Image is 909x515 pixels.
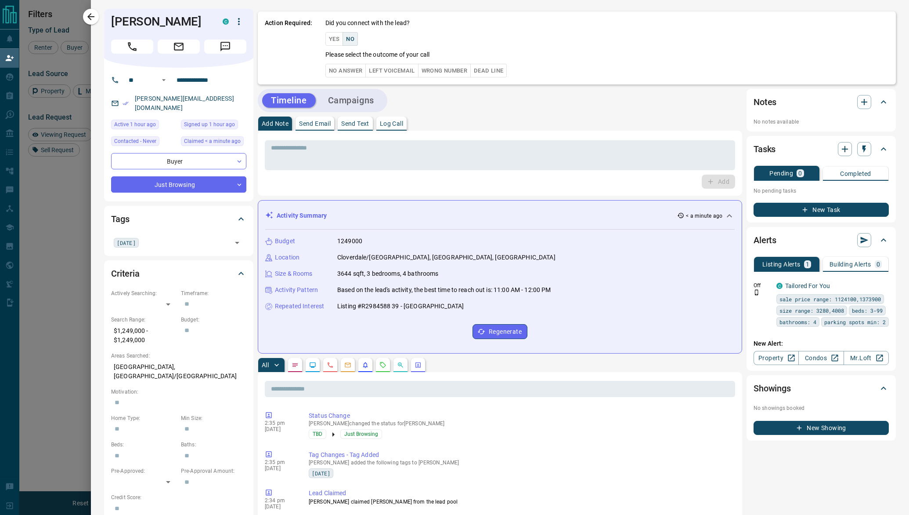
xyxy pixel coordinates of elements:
[325,32,343,46] button: Yes
[158,40,200,54] span: Email
[111,493,246,501] p: Credit Score:
[754,233,776,247] h2: Alerts
[184,137,241,146] span: Claimed < a minute ago
[111,267,140,281] h2: Criteria
[181,441,246,449] p: Baths:
[325,50,429,59] p: Please select the outcome of your call
[111,289,177,297] p: Actively Searching:
[111,208,246,230] div: Tags
[111,316,177,324] p: Search Range:
[204,40,246,54] span: Message
[312,469,330,478] span: [DATE]
[275,253,299,262] p: Location
[762,261,801,267] p: Listing Alerts
[325,64,366,77] button: No Answer
[265,18,312,77] p: Action Required:
[418,64,471,77] button: Wrong Number
[830,261,871,267] p: Building Alerts
[397,362,404,369] svg: Opportunities
[337,285,551,295] p: Based on the lead's activity, the best time to reach out is: 11:00 AM - 12:00 PM
[181,136,246,149] div: Thu Aug 14 2025
[123,100,129,106] svg: Email Verified
[754,289,760,296] svg: Push Notification Only
[313,430,322,438] span: TBD
[231,237,243,249] button: Open
[319,93,383,108] button: Campaigns
[327,362,334,369] svg: Calls
[265,459,296,465] p: 2:35 pm
[309,489,732,498] p: Lead Claimed
[111,388,246,396] p: Motivation:
[754,184,889,197] p: No pending tasks
[754,381,791,395] h2: Showings
[181,316,246,324] p: Budget:
[111,352,246,360] p: Areas Searched:
[111,120,177,132] div: Thu Aug 14 2025
[779,306,844,315] span: size range: 3280,4008
[754,139,889,160] div: Tasks
[265,504,296,510] p: [DATE]
[325,18,410,28] p: Did you connect with the lead?
[470,64,507,77] button: Dead Line
[117,238,136,247] span: [DATE]
[262,93,316,108] button: Timeline
[380,121,403,127] p: Log Call
[265,426,296,432] p: [DATE]
[686,212,722,220] p: < a minute ago
[754,203,889,217] button: New Task
[309,460,732,466] p: [PERSON_NAME] added the following tags to [PERSON_NAME]
[262,362,269,368] p: All
[111,467,177,475] p: Pre-Approved:
[754,404,889,412] p: No showings booked
[362,362,369,369] svg: Listing Alerts
[754,95,776,109] h2: Notes
[309,498,732,506] p: [PERSON_NAME] claimed [PERSON_NAME] from the lead pool
[181,289,246,297] p: Timeframe:
[275,269,313,278] p: Size & Rooms
[754,378,889,399] div: Showings
[754,421,889,435] button: New Showing
[824,318,886,326] span: parking spots min: 2
[415,362,422,369] svg: Agent Actions
[181,414,246,422] p: Min Size:
[754,118,889,126] p: No notes available
[337,237,362,246] p: 1249000
[806,261,809,267] p: 1
[114,120,156,129] span: Active 1 hour ago
[344,430,378,438] span: Just Browsing
[275,302,324,311] p: Repeated Interest
[754,281,771,289] p: Off
[840,171,871,177] p: Completed
[776,283,783,289] div: condos.ca
[309,450,732,460] p: Tag Changes - Tag Added
[111,441,177,449] p: Beds:
[181,120,246,132] div: Thu Aug 14 2025
[754,230,889,251] div: Alerts
[277,211,327,220] p: Activity Summary
[159,75,169,85] button: Open
[111,414,177,422] p: Home Type:
[181,467,246,475] p: Pre-Approval Amount:
[111,176,246,193] div: Just Browsing
[265,208,735,224] div: Activity Summary< a minute ago
[779,295,881,303] span: sale price range: 1124100,1373900
[265,465,296,471] p: [DATE]
[379,362,386,369] svg: Requests
[337,253,555,262] p: Cloverdale/[GEOGRAPHIC_DATA], [GEOGRAPHIC_DATA], [GEOGRAPHIC_DATA]
[275,285,318,295] p: Activity Pattern
[111,15,209,29] h1: [PERSON_NAME]
[754,351,799,365] a: Property
[785,282,830,289] a: Tailored For You
[309,411,732,420] p: Status Change
[223,18,229,25] div: condos.ca
[111,40,153,54] span: Call
[754,339,889,348] p: New Alert:
[135,95,234,111] a: [PERSON_NAME][EMAIL_ADDRESS][DOMAIN_NAME]
[798,170,802,176] p: 0
[111,324,177,347] p: $1,249,000 - $1,249,000
[337,269,438,278] p: 3644 sqft, 3 bedrooms, 4 bathrooms
[309,362,316,369] svg: Lead Browsing Activity
[769,170,793,176] p: Pending
[111,263,246,284] div: Criteria
[265,420,296,426] p: 2:35 pm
